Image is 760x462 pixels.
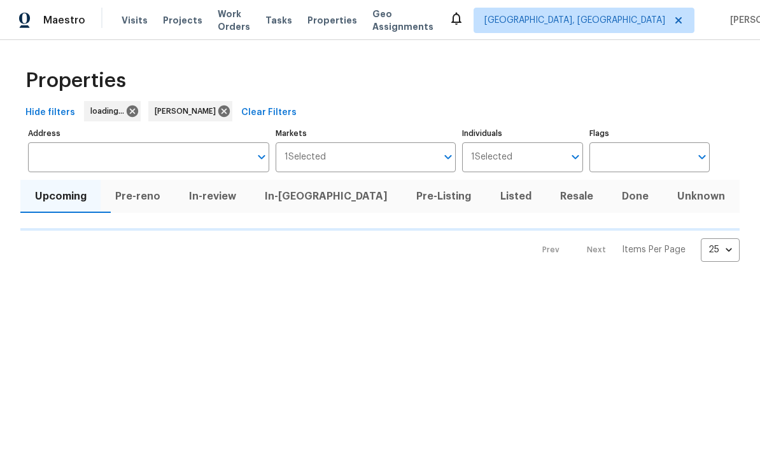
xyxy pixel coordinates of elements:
[372,8,433,33] span: Geo Assignments
[285,152,326,163] span: 1 Selected
[148,101,232,121] div: [PERSON_NAME]
[163,14,202,27] span: Projects
[253,148,271,166] button: Open
[28,187,93,205] span: Upcoming
[43,14,85,27] span: Maestro
[553,187,600,205] span: Resale
[90,105,129,118] span: loading...
[20,101,80,125] button: Hide filters
[218,8,250,33] span: Work Orders
[307,14,357,27] span: Properties
[84,101,141,121] div: loading...
[25,105,75,121] span: Hide filters
[566,148,584,166] button: Open
[471,152,512,163] span: 1 Selected
[530,238,740,262] nav: Pagination Navigation
[108,187,167,205] span: Pre-reno
[122,14,148,27] span: Visits
[236,101,302,125] button: Clear Filters
[439,148,457,166] button: Open
[265,16,292,25] span: Tasks
[410,187,478,205] span: Pre-Listing
[671,187,732,205] span: Unknown
[258,187,395,205] span: In-[GEOGRAPHIC_DATA]
[701,233,740,266] div: 25
[589,130,710,137] label: Flags
[462,130,582,137] label: Individuals
[276,130,456,137] label: Markets
[493,187,538,205] span: Listed
[25,74,126,87] span: Properties
[616,187,656,205] span: Done
[241,105,297,121] span: Clear Filters
[622,243,686,256] p: Items Per Page
[693,148,711,166] button: Open
[182,187,243,205] span: In-review
[484,14,665,27] span: [GEOGRAPHIC_DATA], [GEOGRAPHIC_DATA]
[28,130,269,137] label: Address
[155,105,221,118] span: [PERSON_NAME]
